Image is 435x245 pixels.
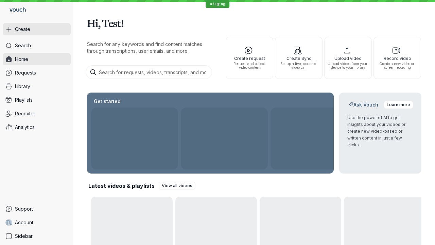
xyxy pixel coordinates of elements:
span: Create Sync [278,56,319,61]
a: View all videos [159,182,195,190]
h2: Get started [92,98,122,105]
p: Search for any keywords and find content matches through transcriptions, user emails, and more. [87,41,213,54]
h2: Latest videos & playlists [88,182,155,190]
a: Requests [3,67,71,79]
span: Support [15,206,33,212]
a: Library [3,80,71,93]
span: Create request [229,56,270,61]
span: Home [15,56,28,63]
span: Account [15,219,33,226]
span: Set up a live, recorded video call [278,62,319,69]
button: Create requestRequest and collect video content [226,37,273,79]
input: Search for requests, videos, transcripts, and more... [86,65,212,79]
span: Upload videos from your device to your library [327,62,369,69]
button: Upload videoUpload videos from your device to your library [324,37,372,79]
a: Support [3,203,71,215]
span: Record video [377,56,418,61]
h2: Ask Vouch [347,101,380,108]
button: Create SyncSet up a live, recorded video call [275,37,323,79]
a: TUAccount [3,216,71,229]
a: Search [3,39,71,52]
span: Requests [15,69,36,76]
span: Sidebar [15,233,33,240]
button: Record videoCreate a new video or screen recording [373,37,421,79]
span: Playlists [15,97,33,103]
a: Recruiter [3,108,71,120]
a: Analytics [3,121,71,133]
span: Recruiter [15,110,35,117]
a: Go to homepage [3,3,29,18]
span: Request and collect video content [229,62,270,69]
p: Use the power of AI to get insights about your videos or create new video-based or written conten... [347,114,413,148]
span: U [9,219,13,226]
span: View all videos [162,182,192,189]
span: Search [15,42,31,49]
span: Upload video [327,56,369,61]
a: Sidebar [3,230,71,242]
h1: Hi, Test! [87,14,421,33]
span: Learn more [387,101,410,108]
a: Home [3,53,71,65]
span: Library [15,83,30,90]
button: Create [3,23,71,35]
a: Learn more [384,101,413,109]
a: Playlists [3,94,71,106]
span: T [5,219,9,226]
span: Create a new video or screen recording [377,62,418,69]
span: Create [15,26,30,33]
span: Analytics [15,124,35,131]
